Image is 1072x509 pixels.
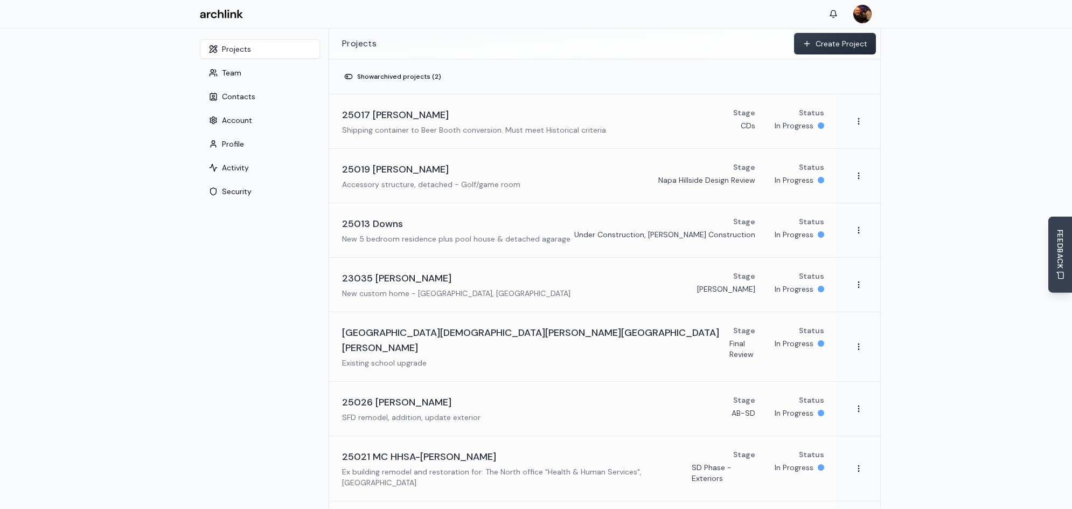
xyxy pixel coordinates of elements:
[775,284,813,294] p: In Progress
[200,111,320,130] button: Account
[775,120,813,131] p: In Progress
[200,92,320,104] a: Contacts
[794,33,876,54] button: Create Project
[741,120,755,131] p: CDs
[329,258,837,312] a: 23035 [PERSON_NAME]New custom home - [GEOGRAPHIC_DATA], [GEOGRAPHIC_DATA]Stage[PERSON_NAME]Status...
[342,466,692,488] p: Ex building remodel and restoration for: The North office "Health & Human Services", [GEOGRAPHIC_...
[342,107,449,122] h3: 25017 [PERSON_NAME]
[799,271,824,281] p: Status
[342,449,496,464] h3: 25021 MC HHSA-[PERSON_NAME]
[853,5,872,23] img: MARC JONES
[342,125,608,135] p: Shipping container to Beer Booth conversion. Must meet Historical criteria.
[329,436,837,501] a: 25021 MC HHSA-[PERSON_NAME]Ex building remodel and restoration for: The North office "Health & Hu...
[342,29,377,59] h2: Projects
[342,233,570,244] p: New 5 bedroom residence plus pool house & detached agarage
[799,395,824,405] p: Status
[733,271,755,281] p: Stage
[200,10,243,19] img: Archlink
[200,134,320,154] button: Profile
[329,312,837,381] a: [GEOGRAPHIC_DATA][DEMOGRAPHIC_DATA][PERSON_NAME][GEOGRAPHIC_DATA][PERSON_NAME]Existing school upg...
[342,271,451,286] h3: 23035 [PERSON_NAME]
[329,149,837,203] a: 25019 [PERSON_NAME]Accessory structure, detached - Golf/game roomStageNapa Hillside Design Review...
[692,462,755,484] p: SD Phase - Exteriors
[733,395,755,405] p: Stage
[200,87,320,106] button: Contacts
[729,338,755,360] p: Final Review
[733,325,755,336] p: Stage
[775,338,813,349] p: In Progress
[775,408,813,418] p: In Progress
[200,68,320,80] a: Team
[733,449,755,460] p: Stage
[342,325,729,355] h3: [GEOGRAPHIC_DATA][DEMOGRAPHIC_DATA][PERSON_NAME][GEOGRAPHIC_DATA][PERSON_NAME]
[799,449,824,460] p: Status
[342,357,729,368] p: Existing school upgrade
[329,382,837,436] a: 25026 [PERSON_NAME]SFD remodel, addition, update exteriorStageAB-SDStatusIn Progress
[799,107,824,118] p: Status
[799,162,824,173] p: Status
[342,412,481,423] p: SFD remodel, addition, update exterior
[733,162,755,173] p: Stage
[733,107,755,118] p: Stage
[329,94,837,148] a: 25017 [PERSON_NAME]Shipping container to Beer Booth conversion. Must meet Historical criteria.Sta...
[574,229,755,240] p: Under Construction, [PERSON_NAME] Construction
[200,182,320,201] button: Security
[200,116,320,127] a: Account
[775,175,813,185] p: In Progress
[733,216,755,227] p: Stage
[342,162,449,177] h3: 25019 [PERSON_NAME]
[342,179,520,190] p: Accessory structure, detached - Golf/game room
[658,175,755,185] p: Napa Hillside Design Review
[200,45,320,56] a: Projects
[799,325,824,336] p: Status
[200,187,320,198] a: Security
[200,163,320,175] a: Activity
[200,158,320,177] button: Activity
[342,216,403,231] h3: 25013 Downs
[775,229,813,240] p: In Progress
[200,63,320,82] button: Team
[732,408,755,418] p: AB-SD
[200,140,320,151] a: Profile
[200,39,320,59] button: Projects
[342,395,451,410] h3: 25026 [PERSON_NAME]
[342,288,570,299] p: New custom home - [GEOGRAPHIC_DATA], [GEOGRAPHIC_DATA]
[775,462,813,473] p: In Progress
[329,203,837,257] a: 25013 DownsNew 5 bedroom residence plus pool house & detached agarageStageUnder Construction, [PE...
[799,216,824,227] p: Status
[1055,230,1066,269] span: FEEDBACK
[1048,217,1072,293] button: Send Feedback
[338,68,448,85] button: Showarchived projects (2)
[697,284,755,294] p: [PERSON_NAME]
